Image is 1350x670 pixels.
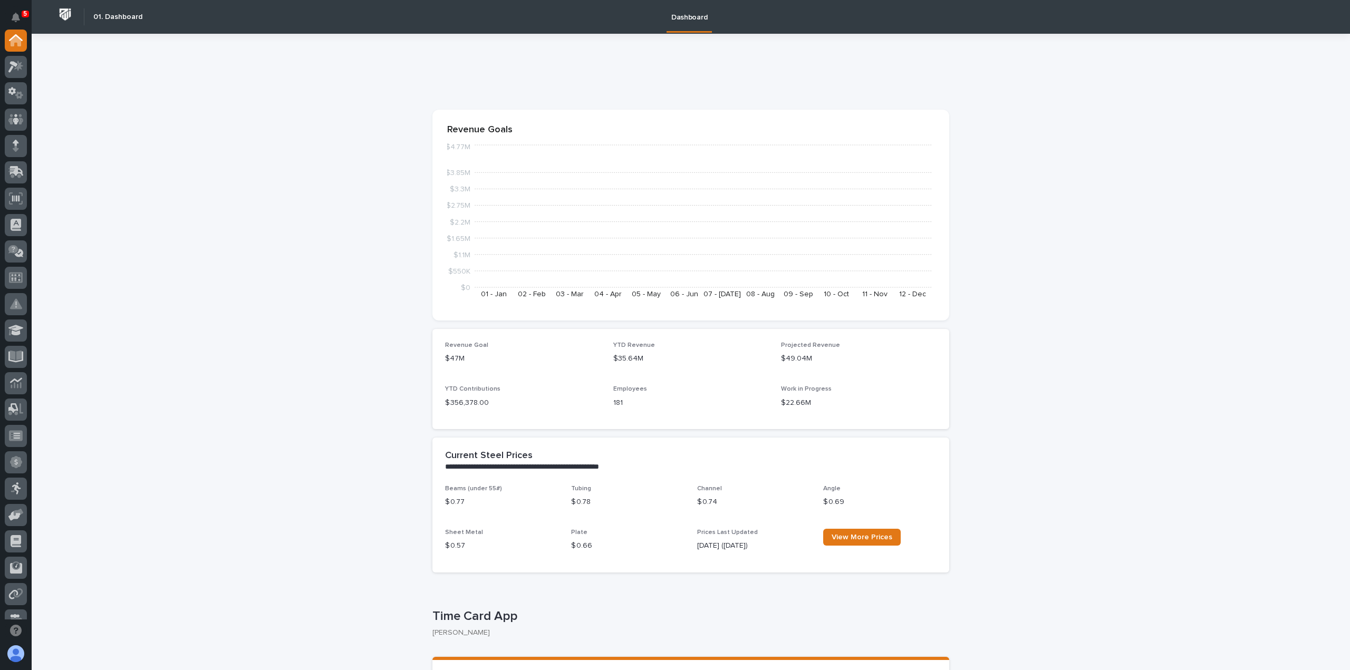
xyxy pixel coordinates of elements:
[74,195,128,203] a: Powered byPylon
[781,386,832,392] span: Work in Progress
[432,609,945,624] p: Time Card App
[571,497,684,508] p: $ 0.78
[445,497,558,508] p: $ 0.77
[446,202,470,209] tspan: $2.75M
[154,133,191,143] span: Prompting
[781,342,840,348] span: Projected Revenue
[571,485,591,492] span: Tubing
[632,290,661,298] text: 05 - May
[13,13,27,30] div: Notifications5
[445,353,601,364] p: $47M
[832,533,892,541] span: View More Prices
[445,485,502,492] span: Beams (under 55#)
[105,195,128,203] span: Pylon
[11,163,30,182] img: 1736555164131-43832dd5-751b-4058-ba23-39d91318e5a0
[781,397,937,409] p: $22.66M
[703,290,741,298] text: 07 - [DATE]
[446,169,470,177] tspan: $3.85M
[445,540,558,551] p: $ 0.57
[823,497,937,508] p: $ 0.69
[21,133,57,143] span: Help Docs
[571,529,587,536] span: Plate
[518,290,546,298] text: 02 - Feb
[447,235,470,242] tspan: $1.65M
[594,290,622,298] text: 04 - Apr
[899,290,926,298] text: 12 - Dec
[447,124,934,136] p: Revenue Goals
[670,290,698,298] text: 06 - Jun
[36,163,173,173] div: Start new chat
[781,353,937,364] p: $49.04M
[448,267,470,275] tspan: $550K
[823,485,841,492] span: Angle
[454,251,470,258] tspan: $1.1M
[93,13,142,22] h2: 01. Dashboard
[571,540,684,551] p: $ 0.66
[450,186,470,193] tspan: $3.3M
[23,10,27,17] p: 5
[824,290,849,298] text: 10 - Oct
[76,133,134,143] span: Onboarding Call
[697,485,722,492] span: Channel
[697,540,811,551] p: [DATE] ([DATE])
[11,42,192,59] p: Welcome 👋
[613,353,769,364] p: $35.64M
[11,10,32,31] img: Stacker
[36,173,148,182] div: We're offline, we will be back soon!
[461,284,470,292] tspan: $0
[784,290,813,298] text: 09 - Sep
[5,6,27,28] button: Notifications
[143,134,152,142] img: image
[697,529,758,536] span: Prices Last Updated
[823,529,901,546] a: View More Prices
[445,450,533,462] h2: Current Steel Prices
[432,628,941,637] p: [PERSON_NAME]
[446,143,470,151] tspan: $4.77M
[862,290,888,298] text: 11 - Nov
[556,290,584,298] text: 03 - Mar
[697,497,811,508] p: $ 0.74
[5,619,27,642] button: Open support chat
[11,59,192,75] p: How can we help?
[6,129,62,148] a: 📖Help Docs
[445,386,500,392] span: YTD Contributions
[746,290,775,298] text: 08 - Aug
[613,386,647,392] span: Employees
[55,5,75,24] img: Workspace Logo
[613,397,769,409] p: 181
[450,218,470,226] tspan: $2.2M
[179,166,192,179] button: Start new chat
[445,529,483,536] span: Sheet Metal
[62,129,139,148] a: 🔗Onboarding Call
[139,129,195,148] a: Prompting
[445,342,488,348] span: Revenue Goal
[11,134,19,142] div: 📖
[445,397,601,409] p: $ 356,378.00
[481,290,507,298] text: 01 - Jan
[613,342,655,348] span: YTD Revenue
[66,134,74,142] div: 🔗
[5,643,27,665] button: users-avatar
